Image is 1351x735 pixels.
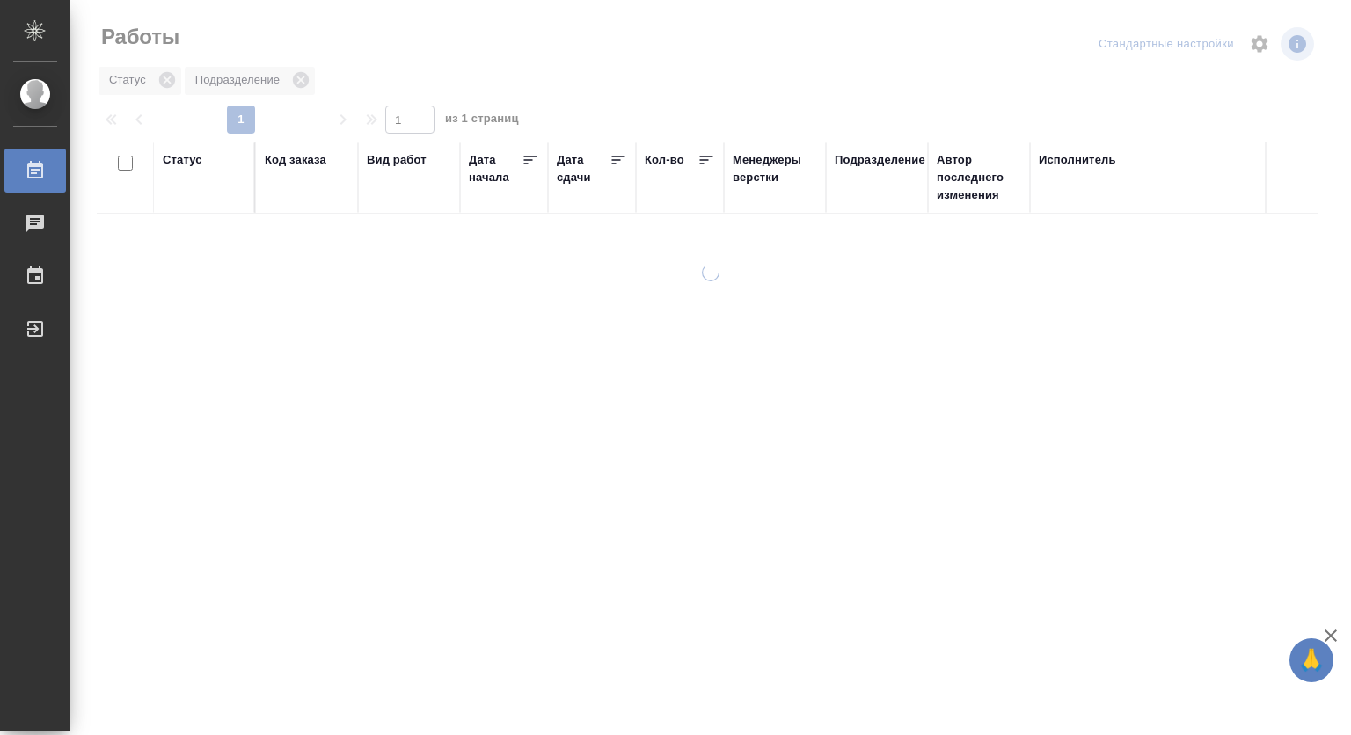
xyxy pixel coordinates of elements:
div: Менеджеры верстки [733,151,817,186]
div: Дата начала [469,151,522,186]
div: Подразделение [835,151,925,169]
span: 🙏 [1296,642,1326,679]
div: Исполнитель [1039,151,1116,169]
div: Вид работ [367,151,427,169]
div: Кол-во [645,151,684,169]
button: 🙏 [1289,638,1333,682]
div: Статус [163,151,202,169]
div: Код заказа [265,151,326,169]
div: Автор последнего изменения [937,151,1021,204]
div: Дата сдачи [557,151,610,186]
